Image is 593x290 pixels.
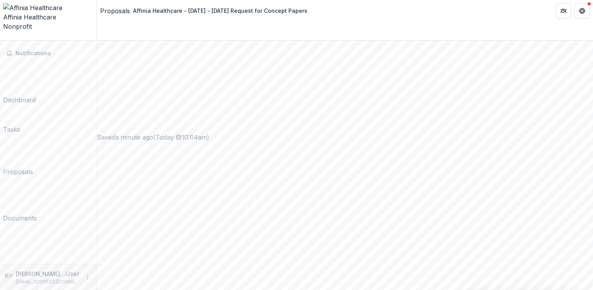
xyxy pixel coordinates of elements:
[3,213,37,223] div: Documents
[16,50,90,57] span: Notifications
[3,125,20,134] div: Tasks
[3,95,36,105] div: Dashboard
[133,7,307,15] div: Affinia Healthcare - [DATE] - [DATE] Request for Concept Papers
[16,270,65,278] p: [PERSON_NAME] <[EMAIL_ADDRESS][DOMAIN_NAME]>
[3,180,37,223] a: Documents
[3,12,94,22] div: Affinia Healthcare
[3,47,94,59] button: Notifications
[16,278,80,285] p: [EMAIL_ADDRESS][DOMAIN_NAME]
[3,108,20,134] a: Tasks
[3,23,32,30] span: Nonprofit
[65,269,80,278] p: User
[3,137,33,176] a: Proposals
[574,3,590,19] button: Get Help
[5,271,13,280] div: Kyaw Zin <kyawzin@affiniahealthcare.org>
[97,133,593,142] div: Saved a minute ago ( Today @ 10:04am )
[100,6,130,16] a: Proposals
[3,3,94,12] img: Affinia Healthcare
[556,3,571,19] button: Partners
[100,5,310,16] nav: breadcrumb
[83,273,92,282] button: More
[3,63,36,105] a: Dashboard
[3,167,33,176] div: Proposals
